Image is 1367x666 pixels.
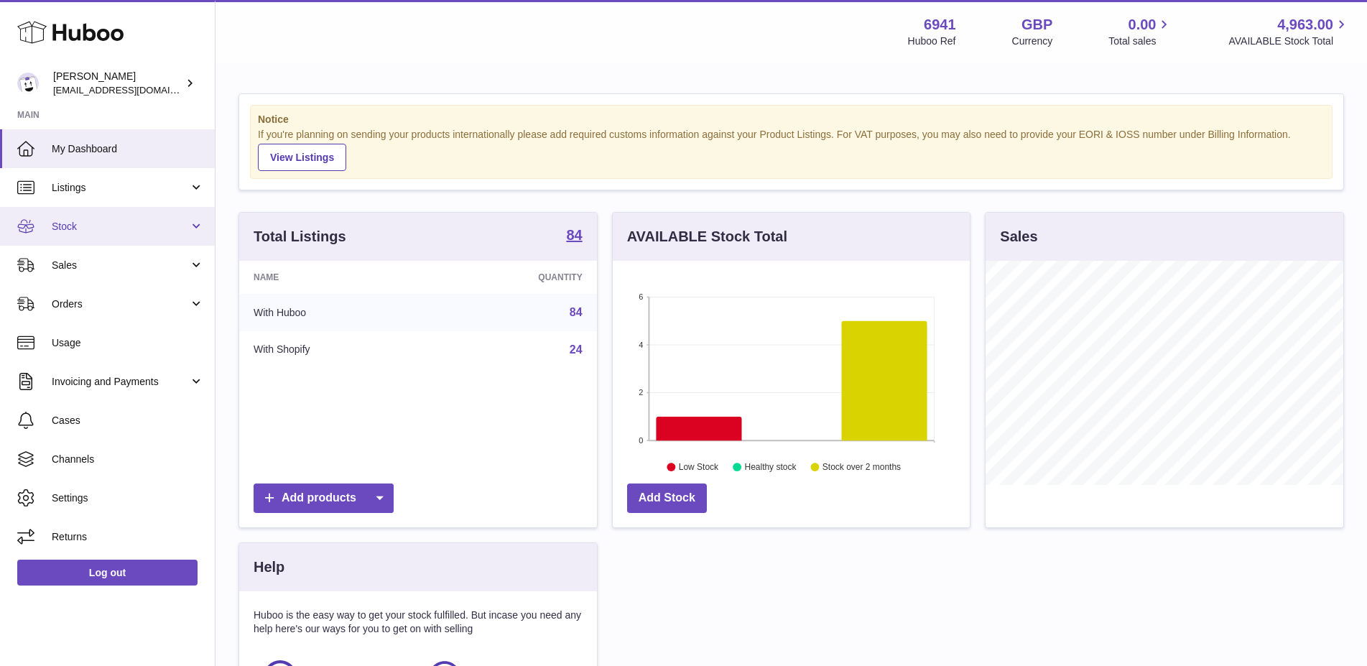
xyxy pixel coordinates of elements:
[639,292,643,301] text: 6
[52,453,204,466] span: Channels
[432,261,596,294] th: Quantity
[258,128,1325,171] div: If you're planning on sending your products internationally please add required customs informati...
[1228,15,1350,48] a: 4,963.00 AVAILABLE Stock Total
[52,336,204,350] span: Usage
[1012,34,1053,48] div: Currency
[239,331,432,369] td: With Shopify
[52,414,204,427] span: Cases
[1021,15,1052,34] strong: GBP
[52,375,189,389] span: Invoicing and Payments
[1129,15,1157,34] span: 0.00
[627,227,787,246] h3: AVAILABLE Stock Total
[254,484,394,513] a: Add products
[744,462,797,472] text: Healthy stock
[1108,34,1172,48] span: Total sales
[924,15,956,34] strong: 6941
[570,306,583,318] a: 84
[258,113,1325,126] strong: Notice
[570,343,583,356] a: 24
[53,84,211,96] span: [EMAIL_ADDRESS][DOMAIN_NAME]
[639,388,643,397] text: 2
[254,609,583,636] p: Huboo is the easy way to get your stock fulfilled. But incase you need any help here's our ways f...
[52,530,204,544] span: Returns
[258,144,346,171] a: View Listings
[639,436,643,445] text: 0
[254,227,346,246] h3: Total Listings
[52,491,204,505] span: Settings
[17,560,198,586] a: Log out
[1277,15,1333,34] span: 4,963.00
[566,228,582,245] a: 84
[17,73,39,94] img: support@photogears.uk
[908,34,956,48] div: Huboo Ref
[254,558,284,577] h3: Help
[52,142,204,156] span: My Dashboard
[52,297,189,311] span: Orders
[239,294,432,331] td: With Huboo
[822,462,901,472] text: Stock over 2 months
[1000,227,1037,246] h3: Sales
[239,261,432,294] th: Name
[639,341,643,349] text: 4
[627,484,707,513] a: Add Stock
[679,462,719,472] text: Low Stock
[566,228,582,242] strong: 84
[53,70,182,97] div: [PERSON_NAME]
[52,181,189,195] span: Listings
[1108,15,1172,48] a: 0.00 Total sales
[1228,34,1350,48] span: AVAILABLE Stock Total
[52,259,189,272] span: Sales
[52,220,189,233] span: Stock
